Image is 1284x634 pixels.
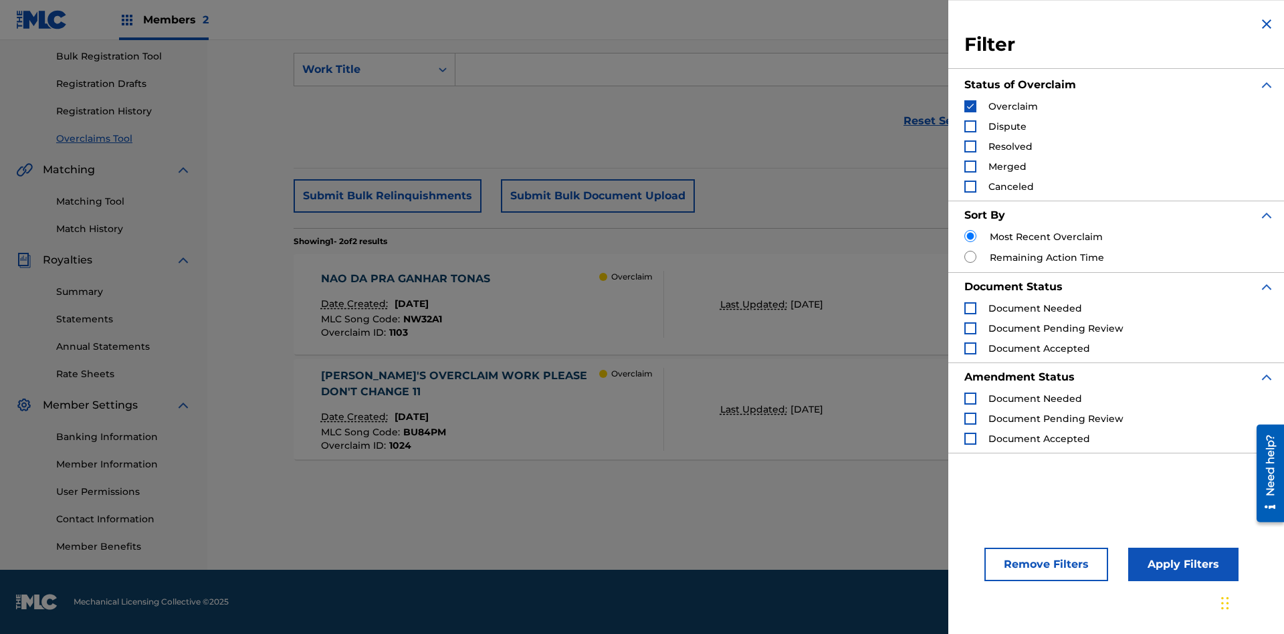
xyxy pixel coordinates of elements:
img: Royalties [16,252,32,268]
span: MLC Song Code : [321,313,403,325]
iframe: Chat Widget [1217,570,1284,634]
span: Overclaim ID : [321,439,389,451]
p: Date Created: [321,297,391,311]
span: [DATE] [395,411,429,423]
span: Document Needed [988,302,1082,314]
a: Statements [56,312,191,326]
p: Overclaim [611,271,653,283]
label: Most Recent Overclaim [990,230,1103,244]
form: Search Form [294,53,1198,148]
span: Matching [43,162,95,178]
a: Registration Drafts [56,77,191,91]
a: Rate Sheets [56,367,191,381]
p: Overclaim [611,368,653,380]
img: Top Rightsholders [119,12,135,28]
p: Last Updated: [720,298,790,312]
span: Canceled [988,181,1034,193]
span: [DATE] [790,403,823,415]
span: Document Pending Review [988,322,1123,334]
span: Document Needed [988,393,1082,405]
a: Reset Search [897,106,984,136]
img: expand [175,252,191,268]
img: expand [1259,207,1275,223]
a: Contact Information [56,512,191,526]
span: Document Accepted [988,433,1090,445]
img: expand [1259,279,1275,295]
span: Overclaim [988,100,1038,112]
a: Bulk Registration Tool [56,49,191,64]
span: NW32A1 [403,313,442,325]
a: Matching Tool [56,195,191,209]
span: Resolved [988,140,1033,152]
img: close [1259,16,1275,32]
span: MLC Song Code : [321,426,403,438]
strong: Document Status [964,280,1063,293]
span: Members [143,12,209,27]
span: [DATE] [790,298,823,310]
img: MLC Logo [16,10,68,29]
img: Matching [16,162,33,178]
label: Remaining Action Time [990,251,1104,265]
span: Mechanical Licensing Collective © 2025 [74,596,229,608]
button: Submit Bulk Document Upload [501,179,695,213]
span: Member Settings [43,397,138,413]
div: Work Title [302,62,423,78]
a: Overclaims Tool [56,132,191,146]
button: Apply Filters [1128,548,1239,581]
a: Member Information [56,457,191,471]
img: expand [175,162,191,178]
span: 2 [203,13,209,26]
a: Member Benefits [56,540,191,554]
div: NAO DA PRA GANHAR TONAS [321,271,497,287]
span: 1024 [389,439,411,451]
a: NAO DA PRA GANHAR TONASDate Created:[DATE]MLC Song Code:NW32A1Overclaim ID:1103 OverclaimLast Upd... [294,254,1198,354]
button: Remove Filters [984,548,1108,581]
a: Registration History [56,104,191,118]
a: Summary [56,285,191,299]
img: checkbox [966,102,975,111]
img: Member Settings [16,397,32,413]
strong: Status of Overclaim [964,78,1076,91]
a: Annual Statements [56,340,191,354]
span: BU84PM [403,426,446,438]
a: User Permissions [56,485,191,499]
img: expand [1259,77,1275,93]
span: Dispute [988,120,1027,132]
span: Merged [988,161,1027,173]
h3: Filter [964,33,1275,57]
span: Document Pending Review [988,413,1123,425]
span: 1103 [389,326,408,338]
p: Date Created: [321,410,391,424]
p: Showing 1 - 2 of 2 results [294,235,387,247]
div: [PERSON_NAME]'S OVERCLAIM WORK PLEASE DON'T CHANGE 11 [321,368,600,400]
strong: Sort By [964,209,1005,221]
div: Drag [1221,583,1229,623]
span: Overclaim ID : [321,326,389,338]
span: Document Accepted [988,342,1090,354]
a: Match History [56,222,191,236]
img: expand [175,397,191,413]
strong: Amendment Status [964,371,1075,383]
button: Submit Bulk Relinquishments [294,179,481,213]
iframe: Resource Center [1247,419,1284,529]
span: Royalties [43,252,92,268]
img: expand [1259,369,1275,385]
span: [DATE] [395,298,429,310]
a: Banking Information [56,430,191,444]
img: logo [16,594,58,610]
p: Last Updated: [720,403,790,417]
a: [PERSON_NAME]'S OVERCLAIM WORK PLEASE DON'T CHANGE 11Date Created:[DATE]MLC Song Code:BU84PMOverc... [294,359,1198,459]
